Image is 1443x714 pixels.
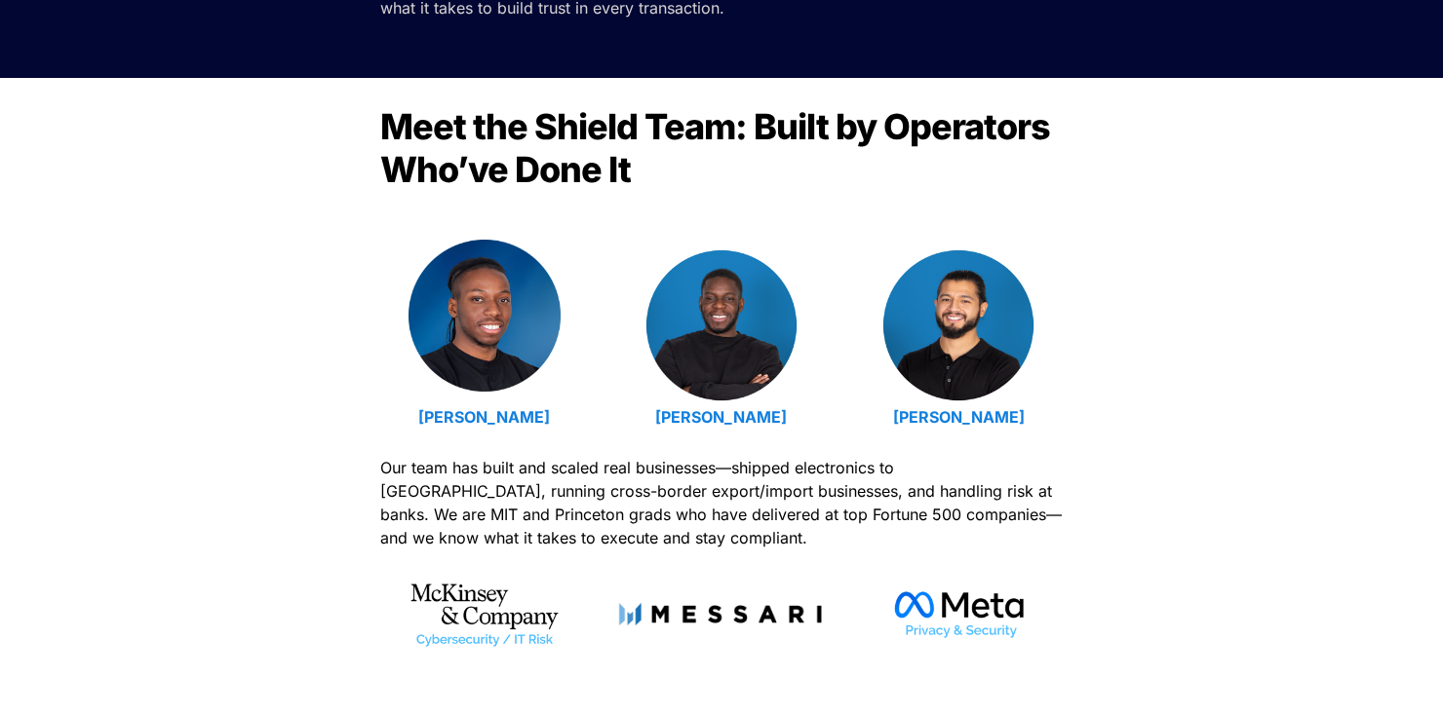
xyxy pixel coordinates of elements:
[893,407,1025,427] a: [PERSON_NAME]
[380,458,1067,547] span: Our team has built and scaled real businesses—shipped electronics to [GEOGRAPHIC_DATA], running c...
[655,407,787,427] a: [PERSON_NAME]
[418,407,550,427] a: [PERSON_NAME]
[380,105,1057,191] span: Meet the Shield Team: Built by Operators Who’ve Done It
